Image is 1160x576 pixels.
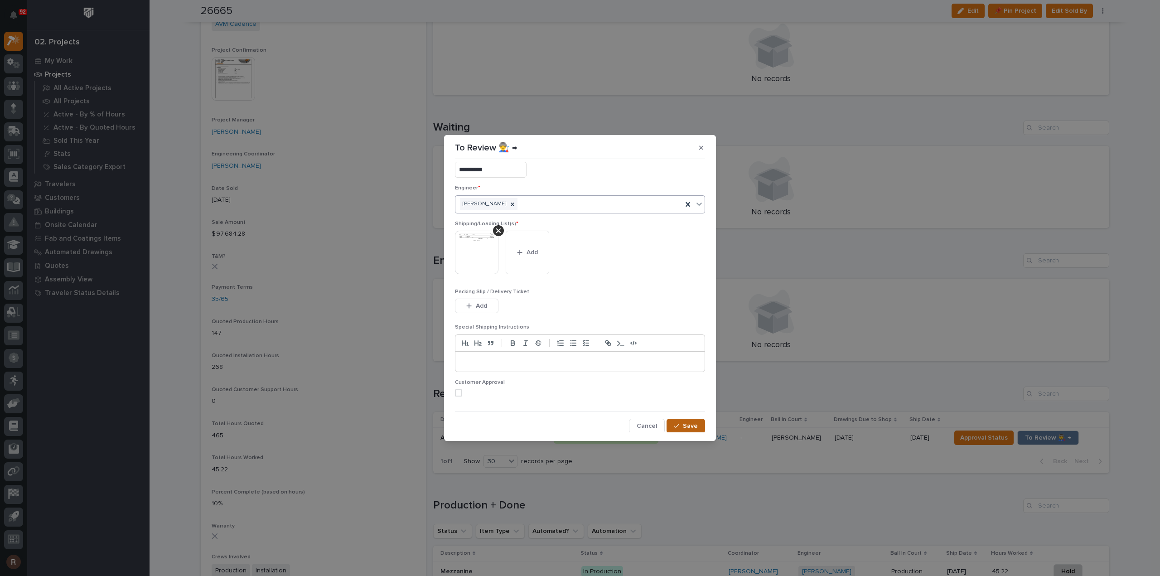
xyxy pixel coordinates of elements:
span: Save [683,422,698,430]
span: Special Shipping Instructions [455,324,529,330]
span: Shipping/Loading List(s) [455,221,518,227]
p: To Review 👨‍🏭 → [455,142,517,153]
span: Add [527,248,538,257]
button: Cancel [629,419,665,433]
span: Customer Approval [455,380,505,385]
span: Cancel [637,422,657,430]
span: Add [476,302,487,310]
span: Engineer [455,185,480,191]
button: Add [455,299,498,313]
button: Save [667,419,705,433]
div: [PERSON_NAME] [460,198,507,210]
button: Add [506,231,549,274]
span: Packing Slip / Delivery Ticket [455,289,529,295]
